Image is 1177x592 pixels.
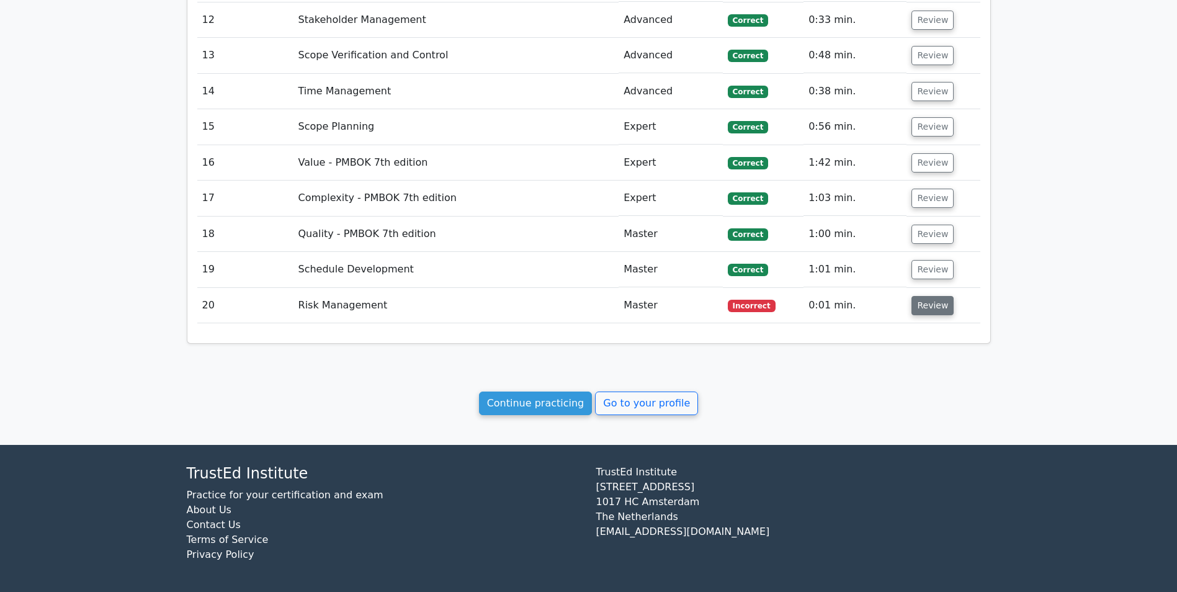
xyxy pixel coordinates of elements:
[187,549,254,560] a: Privacy Policy
[293,38,619,73] td: Scope Verification and Control
[197,109,293,145] td: 15
[197,217,293,252] td: 18
[595,392,698,415] a: Go to your profile
[728,14,768,27] span: Correct
[911,82,954,101] button: Review
[187,489,383,501] a: Practice for your certification and exam
[911,189,954,208] button: Review
[728,228,768,241] span: Correct
[293,288,619,323] td: Risk Management
[728,264,768,276] span: Correct
[619,217,723,252] td: Master
[911,260,954,279] button: Review
[803,74,906,109] td: 0:38 min.
[911,46,954,65] button: Review
[619,74,723,109] td: Advanced
[728,50,768,62] span: Correct
[911,296,954,315] button: Review
[803,38,906,73] td: 0:48 min.
[187,504,231,516] a: About Us
[803,252,906,287] td: 1:01 min.
[187,534,269,545] a: Terms of Service
[619,2,723,38] td: Advanced
[728,157,768,169] span: Correct
[197,181,293,216] td: 17
[911,117,954,137] button: Review
[803,181,906,216] td: 1:03 min.
[293,252,619,287] td: Schedule Development
[803,217,906,252] td: 1:00 min.
[728,192,768,205] span: Correct
[197,74,293,109] td: 14
[803,2,906,38] td: 0:33 min.
[911,153,954,173] button: Review
[197,38,293,73] td: 13
[728,121,768,133] span: Correct
[197,288,293,323] td: 20
[293,74,619,109] td: Time Management
[728,300,776,312] span: Incorrect
[293,2,619,38] td: Stakeholder Management
[619,252,723,287] td: Master
[619,181,723,216] td: Expert
[619,109,723,145] td: Expert
[197,145,293,181] td: 16
[803,109,906,145] td: 0:56 min.
[293,217,619,252] td: Quality - PMBOK 7th edition
[728,86,768,98] span: Correct
[187,519,241,531] a: Contact Us
[619,145,723,181] td: Expert
[803,145,906,181] td: 1:42 min.
[589,465,998,572] div: TrustEd Institute [STREET_ADDRESS] 1017 HC Amsterdam The Netherlands [EMAIL_ADDRESS][DOMAIN_NAME]
[197,2,293,38] td: 12
[911,225,954,244] button: Review
[187,465,581,483] h4: TrustEd Institute
[293,145,619,181] td: Value - PMBOK 7th edition
[293,109,619,145] td: Scope Planning
[911,11,954,30] button: Review
[619,288,723,323] td: Master
[803,288,906,323] td: 0:01 min.
[293,181,619,216] td: Complexity - PMBOK 7th edition
[619,38,723,73] td: Advanced
[197,252,293,287] td: 19
[479,392,593,415] a: Continue practicing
